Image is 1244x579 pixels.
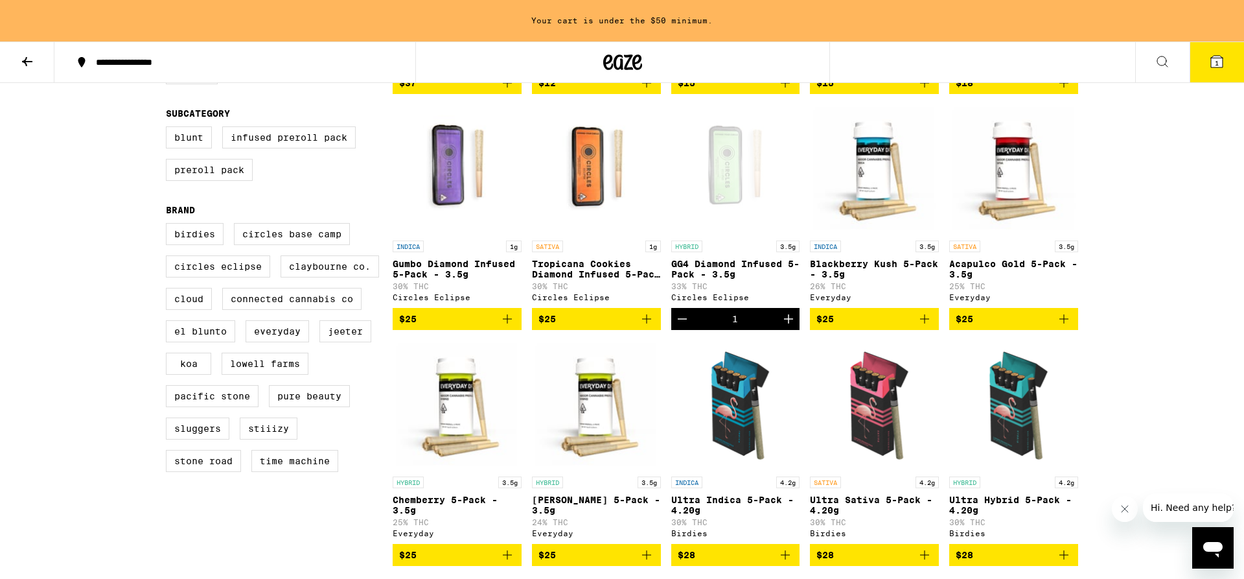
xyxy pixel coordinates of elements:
[1055,241,1078,252] p: 3.5g
[532,544,661,566] button: Add to bag
[916,241,939,252] p: 3.5g
[532,495,661,515] p: [PERSON_NAME] 5-Pack - 3.5g
[638,477,661,488] p: 3.5g
[532,518,661,526] p: 24% THC
[1190,42,1244,82] button: 1
[949,104,1078,234] img: Everyday - Acapulco Gold 5-Pack - 3.5g
[949,340,1078,544] a: Open page for Ultra Hybrid 5-Pack - 4.20g from Birdies
[393,104,522,308] a: Open page for Gumbo Diamond Infused 5-Pack - 3.5g from Circles Eclipse
[393,282,522,290] p: 30% THC
[166,159,253,181] label: Preroll Pack
[532,340,661,470] img: Everyday - Papaya Kush 5-Pack - 3.5g
[393,495,522,515] p: Chemberry 5-Pack - 3.5g
[732,314,738,324] div: 1
[810,72,939,94] button: Add to bag
[810,544,939,566] button: Add to bag
[399,78,417,88] span: $37
[1055,477,1078,488] p: 4.2g
[393,340,522,544] a: Open page for Chemberry 5-Pack - 3.5g from Everyday
[671,104,800,308] a: Open page for GG4 Diamond Infused 5-Pack - 3.5g from Circles Eclipse
[1215,59,1219,67] span: 1
[949,241,980,252] p: SATIVA
[269,385,350,407] label: Pure Beauty
[532,282,661,290] p: 30% THC
[949,293,1078,301] div: Everyday
[532,477,563,488] p: HYBRID
[393,241,424,252] p: INDICA
[810,104,939,308] a: Open page for Blackberry Kush 5-Pack - 3.5g from Everyday
[393,529,522,538] div: Everyday
[816,314,834,324] span: $25
[671,293,800,301] div: Circles Eclipse
[532,259,661,279] p: Tropicana Cookies Diamond Infused 5-Pack - 3.5g
[671,308,693,330] button: Decrement
[777,308,800,330] button: Increment
[949,544,1078,566] button: Add to bag
[956,78,973,88] span: $18
[166,320,235,342] label: El Blunto
[949,104,1078,308] a: Open page for Acapulco Gold 5-Pack - 3.5g from Everyday
[166,255,270,278] label: Circles Eclipse
[645,241,661,252] p: 1g
[532,308,661,330] button: Add to bag
[956,550,973,560] span: $28
[498,477,522,488] p: 3.5g
[393,72,522,94] button: Add to bag
[949,518,1078,526] p: 30% THC
[393,518,522,526] p: 25% THC
[678,550,695,560] span: $28
[532,529,661,538] div: Everyday
[166,223,224,245] label: Birdies
[506,241,522,252] p: 1g
[222,288,362,310] label: Connected Cannabis Co
[949,282,1078,290] p: 25% THC
[166,353,211,375] label: Koa
[8,9,93,19] span: Hi. Need any help?
[393,104,522,234] img: Circles Eclipse - Gumbo Diamond Infused 5-Pack - 3.5g
[166,418,229,440] label: Sluggers
[810,340,939,544] a: Open page for Ultra Sativa 5-Pack - 4.20g from Birdies
[671,241,702,252] p: HYBRID
[1112,496,1138,522] iframe: Close message
[816,78,834,88] span: $15
[399,314,417,324] span: $25
[246,320,309,342] label: Everyday
[810,259,939,279] p: Blackberry Kush 5-Pack - 3.5g
[532,104,661,308] a: Open page for Tropicana Cookies Diamond Infused 5-Pack - 3.5g from Circles Eclipse
[234,223,350,245] label: Circles Base Camp
[399,550,417,560] span: $25
[671,495,800,515] p: Ultra Indica 5-Pack - 4.20g
[810,518,939,526] p: 30% THC
[949,259,1078,279] p: Acapulco Gold 5-Pack - 3.5g
[810,293,939,301] div: Everyday
[393,308,522,330] button: Add to bag
[240,418,297,440] label: STIIIZY
[810,104,939,234] img: Everyday - Blackberry Kush 5-Pack - 3.5g
[776,241,800,252] p: 3.5g
[538,550,556,560] span: $25
[949,72,1078,94] button: Add to bag
[393,544,522,566] button: Add to bag
[810,241,841,252] p: INDICA
[776,477,800,488] p: 4.2g
[532,293,661,301] div: Circles Eclipse
[810,529,939,538] div: Birdies
[949,308,1078,330] button: Add to bag
[816,550,834,560] span: $28
[532,104,661,234] img: Circles Eclipse - Tropicana Cookies Diamond Infused 5-Pack - 3.5g
[1143,493,1234,522] iframe: Message from company
[671,340,800,470] img: Birdies - Ultra Indica 5-Pack - 4.20g
[916,477,939,488] p: 4.2g
[810,340,939,470] img: Birdies - Ultra Sativa 5-Pack - 4.20g
[393,293,522,301] div: Circles Eclipse
[166,288,212,310] label: Cloud
[671,544,800,566] button: Add to bag
[671,259,800,279] p: GG4 Diamond Infused 5-Pack - 3.5g
[949,529,1078,538] div: Birdies
[222,353,308,375] label: Lowell Farms
[671,529,800,538] div: Birdies
[956,314,973,324] span: $25
[166,108,230,119] legend: Subcategory
[166,385,259,407] label: Pacific Stone
[1192,527,1234,569] iframe: Button to launch messaging window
